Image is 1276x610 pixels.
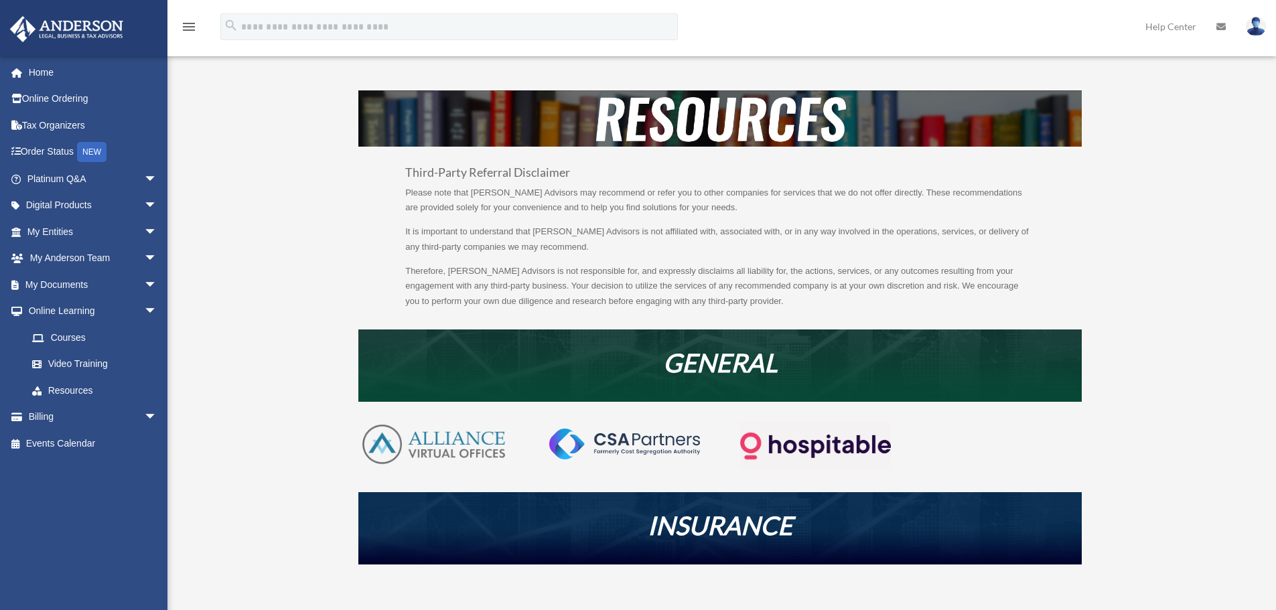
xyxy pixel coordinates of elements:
a: My Documentsarrow_drop_down [9,271,178,298]
a: Resources [19,377,171,404]
span: arrow_drop_down [144,192,171,220]
h3: Third-Party Referral Disclaimer [405,167,1035,185]
a: Courses [19,324,178,351]
img: resources-header [358,90,1082,147]
em: GENERAL [663,347,778,378]
i: search [224,18,238,33]
span: arrow_drop_down [144,218,171,246]
a: Tax Organizers [9,112,178,139]
img: CSA-partners-Formerly-Cost-Segregation-Authority [549,429,700,459]
span: arrow_drop_down [144,271,171,299]
a: Billingarrow_drop_down [9,404,178,431]
a: Online Ordering [9,86,178,112]
a: My Anderson Teamarrow_drop_down [9,245,178,272]
em: INSURANCE [648,510,792,540]
a: Events Calendar [9,430,178,457]
i: menu [181,19,197,35]
img: AVO-logo-1-color [358,422,509,467]
a: Home [9,59,178,86]
span: arrow_drop_down [144,298,171,325]
span: arrow_drop_down [144,404,171,431]
span: arrow_drop_down [144,245,171,273]
img: Logo-transparent-dark [740,422,891,471]
img: User Pic [1246,17,1266,36]
a: Platinum Q&Aarrow_drop_down [9,165,178,192]
span: arrow_drop_down [144,165,171,193]
p: Please note that [PERSON_NAME] Advisors may recommend or refer you to other companies for service... [405,185,1035,225]
a: Online Learningarrow_drop_down [9,298,178,325]
p: Therefore, [PERSON_NAME] Advisors is not responsible for, and expressly disclaims all liability f... [405,264,1035,309]
a: My Entitiesarrow_drop_down [9,218,178,245]
a: Order StatusNEW [9,139,178,166]
a: menu [181,23,197,35]
a: Video Training [19,351,178,378]
p: It is important to understand that [PERSON_NAME] Advisors is not affiliated with, associated with... [405,224,1035,264]
div: NEW [77,142,107,162]
img: Anderson Advisors Platinum Portal [6,16,127,42]
a: Digital Productsarrow_drop_down [9,192,178,219]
